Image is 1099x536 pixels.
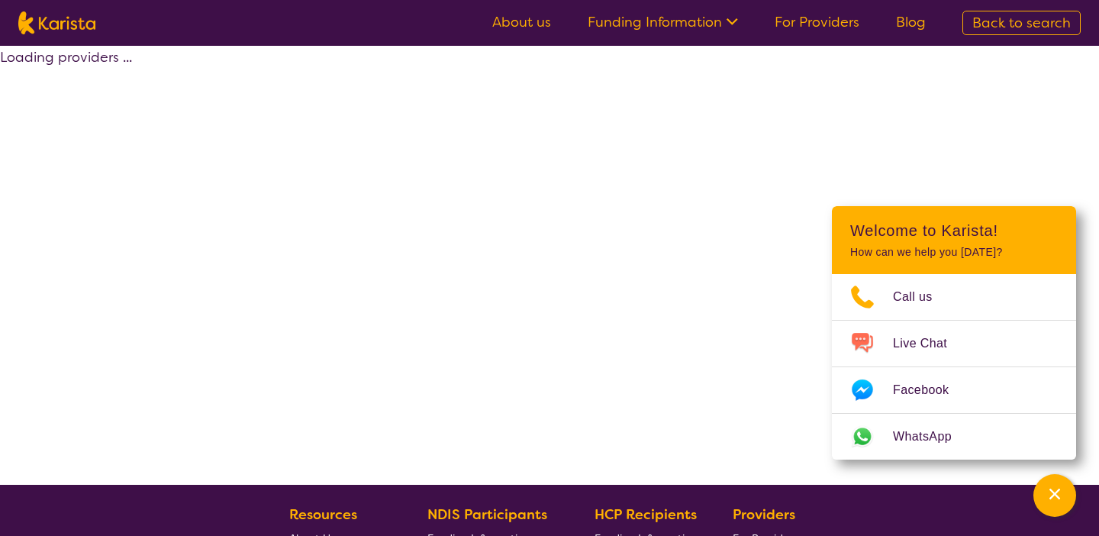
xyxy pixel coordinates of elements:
[893,286,951,308] span: Call us
[962,11,1081,35] a: Back to search
[775,13,859,31] a: For Providers
[850,221,1058,240] h2: Welcome to Karista!
[595,505,697,524] b: HCP Recipients
[893,379,967,402] span: Facebook
[427,505,547,524] b: NDIS Participants
[18,11,95,34] img: Karista logo
[289,505,357,524] b: Resources
[733,505,795,524] b: Providers
[896,13,926,31] a: Blog
[832,206,1076,460] div: Channel Menu
[1033,474,1076,517] button: Channel Menu
[832,274,1076,460] ul: Choose channel
[972,14,1071,32] span: Back to search
[893,332,965,355] span: Live Chat
[832,414,1076,460] a: Web link opens in a new tab.
[850,246,1058,259] p: How can we help you [DATE]?
[893,425,970,448] span: WhatsApp
[492,13,551,31] a: About us
[588,13,738,31] a: Funding Information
